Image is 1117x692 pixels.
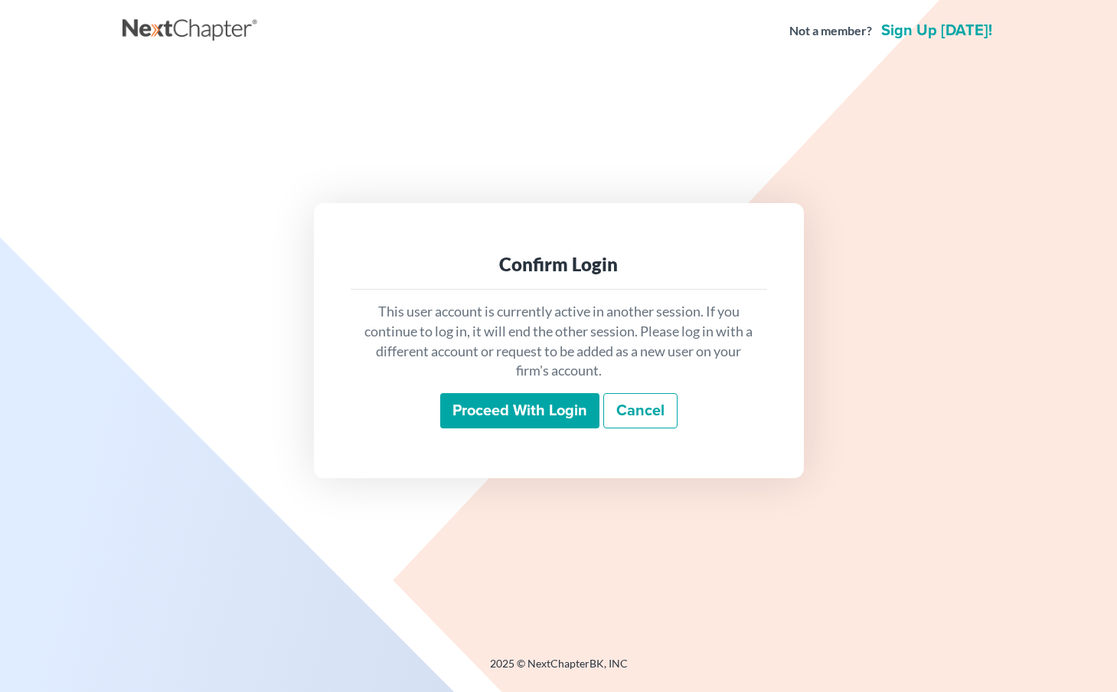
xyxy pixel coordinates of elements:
strong: Not a member? [789,22,872,40]
div: 2025 © NextChapterBK, INC [122,656,995,684]
a: Cancel [603,393,678,428]
p: This user account is currently active in another session. If you continue to log in, it will end ... [363,302,755,381]
input: Proceed with login [440,393,599,428]
div: Confirm Login [363,252,755,277]
a: Sign up [DATE]! [878,23,995,38]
